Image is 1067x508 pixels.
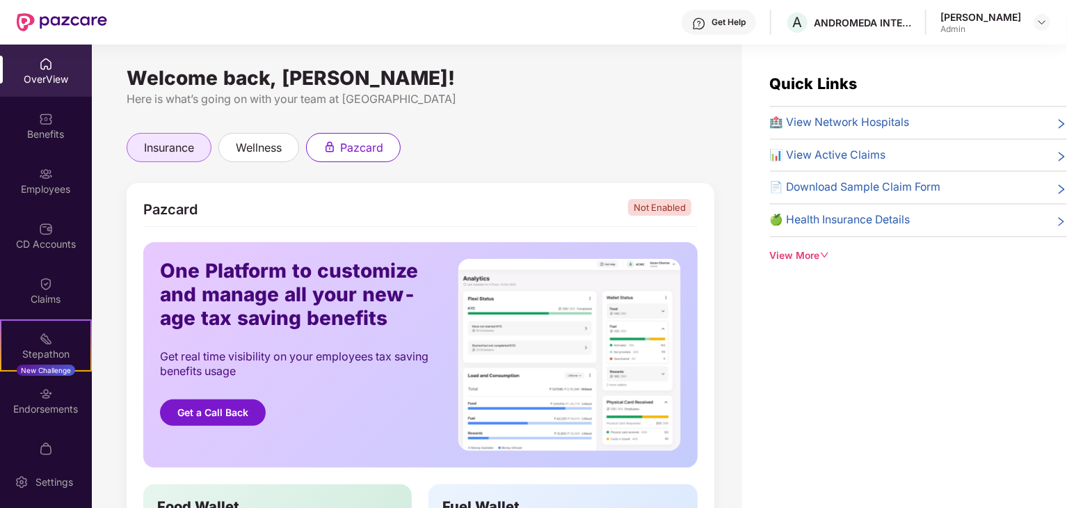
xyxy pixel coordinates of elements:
[340,139,383,157] span: pazcard
[628,199,691,216] span: Not Enabled
[458,259,681,451] img: analyticsIcon
[692,17,706,31] img: svg+xml;base64,PHN2ZyBpZD0iSGVscC0zMngzMiIgeG1sbnM9Imh0dHA6Ly93d3cudzMub3JnLzIwMDAvc3ZnIiB3aWR0aD...
[15,475,29,489] img: svg+xml;base64,PHN2ZyBpZD0iU2V0dGluZy0yMHgyMCIgeG1sbnM9Imh0dHA6Ly93d3cudzMub3JnLzIwMDAvc3ZnIiB3aW...
[160,349,437,379] div: Get real time visibility on your employees tax saving benefits usage
[39,167,53,181] img: svg+xml;base64,PHN2ZyBpZD0iRW1wbG95ZWVzIiB4bWxucz0iaHR0cDovL3d3dy53My5vcmcvMjAwMC9zdmciIHdpZHRoPS...
[1056,182,1067,196] span: right
[127,72,714,84] div: Welcome back, [PERSON_NAME]!
[160,259,437,330] div: One Platform to customize and manage all your new-age tax saving benefits
[39,222,53,236] img: svg+xml;base64,PHN2ZyBpZD0iQ0RfQWNjb3VudHMiIGRhdGEtbmFtZT0iQ0QgQWNjb3VudHMiIHhtbG5zPSJodHRwOi8vd3...
[770,248,1067,264] div: View More
[127,90,714,108] div: Here is what’s going on with your team at [GEOGRAPHIC_DATA]
[143,201,198,218] span: Pazcard
[770,212,910,229] span: 🍏 Health Insurance Details
[814,16,911,29] div: ANDROMEDA INTELLIGENT TECHNOLOGY SERVICES PRIVATE LIMITED
[770,74,858,93] span: Quick Links
[1056,214,1067,229] span: right
[39,277,53,291] img: svg+xml;base64,PHN2ZyBpZD0iQ2xhaW0iIHhtbG5zPSJodHRwOi8vd3d3LnczLm9yZy8yMDAwL3N2ZyIgd2lkdGg9IjIwIi...
[1036,17,1048,28] img: svg+xml;base64,PHN2ZyBpZD0iRHJvcGRvd24tMzJ4MzIiIHhtbG5zPSJodHRwOi8vd3d3LnczLm9yZy8yMDAwL3N2ZyIgd2...
[940,24,1021,35] div: Admin
[17,365,75,376] div: New Challenge
[144,139,194,157] span: insurance
[770,147,886,164] span: 📊 View Active Claims
[1056,150,1067,164] span: right
[39,387,53,401] img: svg+xml;base64,PHN2ZyBpZD0iRW5kb3JzZW1lbnRzIiB4bWxucz0iaHR0cDovL3d3dy53My5vcmcvMjAwMC9zdmciIHdpZH...
[712,17,746,28] div: Get Help
[39,332,53,346] img: svg+xml;base64,PHN2ZyB4bWxucz0iaHR0cDovL3d3dy53My5vcmcvMjAwMC9zdmciIHdpZHRoPSIyMSIgaGVpZ2h0PSIyMC...
[39,112,53,126] img: svg+xml;base64,PHN2ZyBpZD0iQmVuZWZpdHMiIHhtbG5zPSJodHRwOi8vd3d3LnczLm9yZy8yMDAwL3N2ZyIgd2lkdGg9Ij...
[39,442,53,456] img: svg+xml;base64,PHN2ZyBpZD0iTXlfT3JkZXJzIiBkYXRhLW5hbWU9Ik15IE9yZGVycyIgeG1sbnM9Imh0dHA6Ly93d3cudz...
[39,57,53,71] img: svg+xml;base64,PHN2ZyBpZD0iSG9tZSIgeG1sbnM9Imh0dHA6Ly93d3cudzMub3JnLzIwMDAvc3ZnIiB3aWR0aD0iMjAiIG...
[31,475,77,489] div: Settings
[1,347,90,361] div: Stepathon
[770,179,941,196] span: 📄 Download Sample Claim Form
[323,141,336,153] div: animation
[770,114,910,132] span: 🏥 View Network Hospitals
[160,399,266,426] button: Get a Call Back
[793,14,803,31] span: A
[236,139,282,157] span: wellness
[17,13,107,31] img: New Pazcare Logo
[940,10,1021,24] div: [PERSON_NAME]
[820,251,830,260] span: down
[1056,117,1067,132] span: right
